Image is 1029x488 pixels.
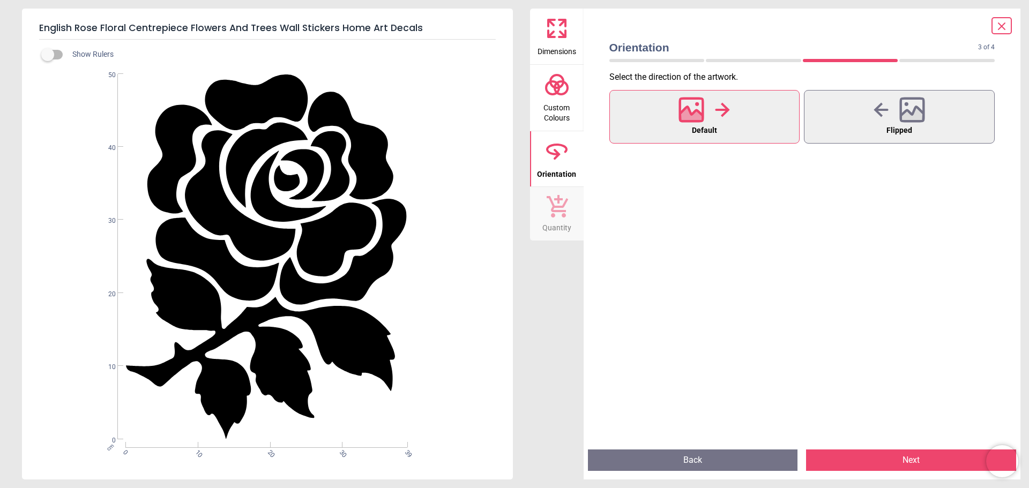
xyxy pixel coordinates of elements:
[806,449,1016,471] button: Next
[95,216,116,226] span: 30
[886,124,912,138] span: Flipped
[121,448,128,455] span: 0
[338,448,345,455] span: 30
[95,290,116,299] span: 20
[48,48,513,61] div: Show Rulers
[95,71,116,80] span: 50
[538,41,576,57] span: Dimensions
[95,144,116,153] span: 40
[531,97,583,124] span: Custom Colours
[530,131,584,187] button: Orientation
[265,448,272,455] span: 20
[39,17,496,40] h5: English Rose Floral Centrepiece Flowers And Trees Wall Stickers Home Art Decals
[106,442,115,452] span: cm
[537,164,576,180] span: Orientation
[193,448,200,455] span: 10
[609,40,979,55] span: Orientation
[542,217,571,234] span: Quantity
[402,448,409,455] span: 39
[692,124,717,138] span: Default
[95,436,116,445] span: 0
[588,449,798,471] button: Back
[804,90,995,144] button: Flipped
[609,71,1004,83] p: Select the direction of the artwork .
[530,65,584,131] button: Custom Colours
[609,90,800,144] button: Default
[978,43,995,52] span: 3 of 4
[530,187,584,241] button: Quantity
[986,445,1018,477] iframe: Brevo live chat
[530,9,584,64] button: Dimensions
[95,363,116,372] span: 10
